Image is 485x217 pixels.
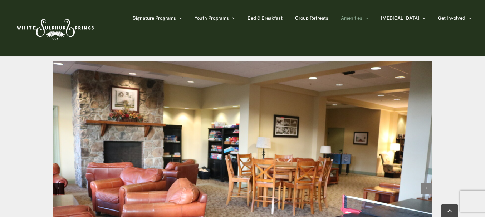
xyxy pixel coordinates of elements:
[295,16,328,20] span: Group Retreats
[421,183,432,194] div: Next slide
[14,11,96,45] img: White Sulphur Springs Logo
[438,16,465,20] span: Get Involved
[381,16,419,20] span: [MEDICAL_DATA]
[133,16,176,20] span: Signature Programs
[53,183,64,194] div: Previous slide
[195,16,229,20] span: Youth Programs
[341,16,362,20] span: Amenities
[248,16,283,20] span: Bed & Breakfast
